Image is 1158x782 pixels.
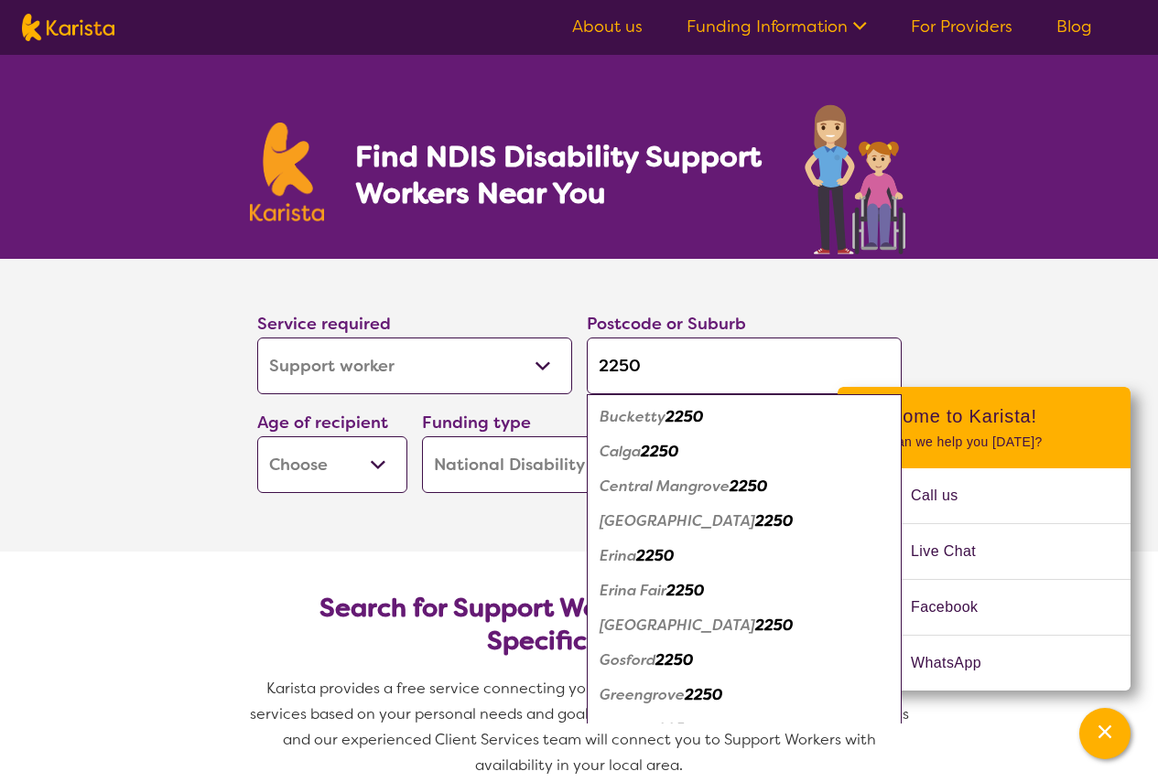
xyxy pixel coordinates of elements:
label: Age of recipient [257,412,388,434]
em: Greengrove [600,685,685,704]
em: Bucketty [600,407,666,426]
em: Erina Fair [600,581,666,600]
em: 2250 [655,650,693,670]
h2: Search for Support Workers by Location & Specific Needs [272,592,887,658]
h2: Welcome to Karista! [860,405,1109,427]
div: Glenworth Valley 2250 [596,608,893,643]
a: Blog [1056,16,1092,37]
img: Karista logo [22,14,114,41]
em: 2250 [657,720,695,739]
label: Postcode or Suburb [587,313,746,335]
div: East Gosford 2250 [596,504,893,539]
span: Facebook [911,594,1000,621]
p: How can we help you [DATE]? [860,434,1109,450]
em: 2250 [641,442,678,461]
span: Karista provides a free service connecting you with Support Workers and other disability services... [250,679,913,775]
em: Calga [600,442,641,461]
em: Central Mangrove [600,477,730,496]
div: Channel Menu [838,387,1131,691]
em: [GEOGRAPHIC_DATA] [600,511,755,530]
div: Calga 2250 [596,434,893,469]
div: Holgate 2250 [596,712,893,747]
input: Type [587,337,902,394]
em: 2250 [666,581,704,600]
em: 2250 [685,685,722,704]
div: Erina Fair 2250 [596,573,893,608]
img: support-worker [803,99,909,259]
a: Web link opens in a new tab. [838,636,1131,691]
span: Live Chat [911,538,998,565]
div: Gosford 2250 [596,643,893,678]
label: Funding type [422,412,531,434]
h1: Find NDIS Disability Support Workers Near You [355,138,764,211]
span: WhatsApp [911,649,1003,677]
em: 2250 [755,616,793,635]
button: Channel Menu [1079,708,1131,759]
em: 2250 [636,546,674,565]
em: Gosford [600,650,655,670]
em: 2250 [730,477,767,496]
a: About us [572,16,643,37]
em: Erina [600,546,636,565]
label: Service required [257,313,391,335]
a: For Providers [911,16,1012,37]
span: Call us [911,482,980,509]
em: 2250 [666,407,703,426]
div: Erina 2250 [596,539,893,573]
em: 2250 [755,511,793,530]
em: [GEOGRAPHIC_DATA] [600,616,755,635]
div: Bucketty 2250 [596,400,893,434]
div: Central Mangrove 2250 [596,469,893,504]
em: Holgate [600,720,657,739]
ul: Choose channel [838,468,1131,691]
img: Karista logo [250,123,325,221]
a: Funding Information [687,16,867,37]
div: Greengrove 2250 [596,678,893,712]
